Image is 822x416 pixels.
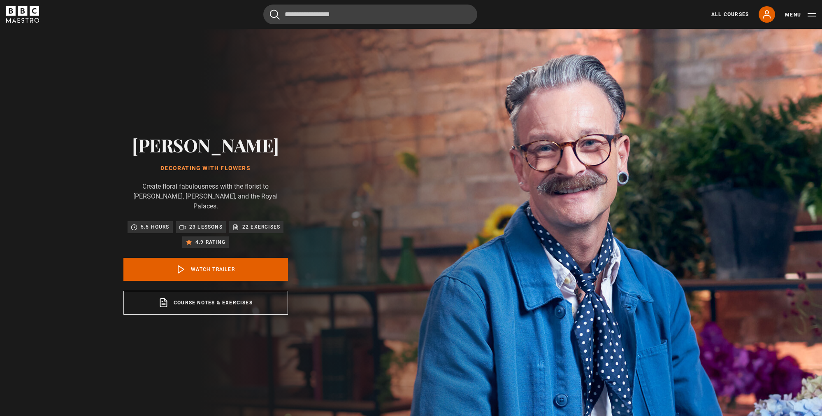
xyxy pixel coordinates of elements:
[195,238,225,246] p: 4.9 rating
[123,291,288,315] a: Course notes & exercises
[6,6,39,23] svg: BBC Maestro
[189,223,223,231] p: 23 lessons
[242,223,280,231] p: 22 exercises
[123,134,288,155] h2: [PERSON_NAME]
[123,182,288,211] p: Create floral fabulousness with the florist to [PERSON_NAME], [PERSON_NAME], and the Royal Palaces.
[270,9,280,20] button: Submit the search query
[123,165,288,172] h1: Decorating With Flowers
[785,11,816,19] button: Toggle navigation
[123,258,288,281] a: Watch Trailer
[711,11,749,18] a: All Courses
[263,5,477,24] input: Search
[141,223,170,231] p: 5.5 hours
